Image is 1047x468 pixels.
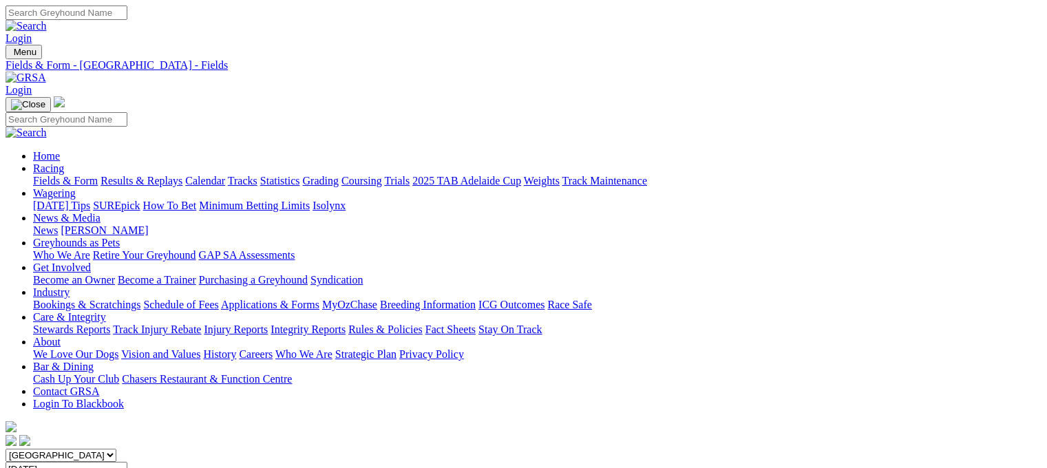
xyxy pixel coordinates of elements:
[122,373,292,385] a: Chasers Restaurant & Function Centre
[33,385,99,397] a: Contact GRSA
[524,175,560,187] a: Weights
[33,274,1041,286] div: Get Involved
[33,323,1041,336] div: Care & Integrity
[322,299,377,310] a: MyOzChase
[228,175,257,187] a: Tracks
[412,175,521,187] a: 2025 TAB Adelaide Cup
[33,249,90,261] a: Who We Are
[33,373,119,385] a: Cash Up Your Club
[33,398,124,409] a: Login To Blackbook
[33,262,91,273] a: Get Involved
[33,162,64,174] a: Racing
[118,274,196,286] a: Become a Trainer
[547,299,591,310] a: Race Safe
[33,237,120,248] a: Greyhounds as Pets
[33,323,110,335] a: Stewards Reports
[239,348,273,360] a: Careers
[33,200,1041,212] div: Wagering
[93,200,140,211] a: SUREpick
[199,249,295,261] a: GAP SA Assessments
[14,47,36,57] span: Menu
[562,175,647,187] a: Track Maintenance
[6,20,47,32] img: Search
[275,348,332,360] a: Who We Are
[33,249,1041,262] div: Greyhounds as Pets
[61,224,148,236] a: [PERSON_NAME]
[6,435,17,446] img: facebook.svg
[6,97,51,112] button: Toggle navigation
[33,311,106,323] a: Care & Integrity
[310,274,363,286] a: Syndication
[33,361,94,372] a: Bar & Dining
[11,99,45,110] img: Close
[6,127,47,139] img: Search
[6,421,17,432] img: logo-grsa-white.png
[6,32,32,44] a: Login
[33,336,61,348] a: About
[303,175,339,187] a: Grading
[33,348,118,360] a: We Love Our Dogs
[185,175,225,187] a: Calendar
[380,299,476,310] a: Breeding Information
[33,299,1041,311] div: Industry
[384,175,410,187] a: Trials
[348,323,423,335] a: Rules & Policies
[113,323,201,335] a: Track Injury Rebate
[33,187,76,199] a: Wagering
[54,96,65,107] img: logo-grsa-white.png
[143,299,218,310] a: Schedule of Fees
[260,175,300,187] a: Statistics
[33,224,58,236] a: News
[335,348,396,360] a: Strategic Plan
[203,348,236,360] a: History
[33,200,90,211] a: [DATE] Tips
[101,175,182,187] a: Results & Replays
[19,435,30,446] img: twitter.svg
[6,59,1041,72] a: Fields & Form - [GEOGRAPHIC_DATA] - Fields
[6,84,32,96] a: Login
[478,323,542,335] a: Stay On Track
[221,299,319,310] a: Applications & Forms
[33,224,1041,237] div: News & Media
[6,72,46,84] img: GRSA
[6,112,127,127] input: Search
[93,249,196,261] a: Retire Your Greyhound
[33,175,98,187] a: Fields & Form
[33,212,101,224] a: News & Media
[271,323,346,335] a: Integrity Reports
[33,348,1041,361] div: About
[33,286,70,298] a: Industry
[33,274,115,286] a: Become an Owner
[33,150,60,162] a: Home
[33,373,1041,385] div: Bar & Dining
[6,6,127,20] input: Search
[478,299,544,310] a: ICG Outcomes
[313,200,346,211] a: Isolynx
[33,175,1041,187] div: Racing
[199,200,310,211] a: Minimum Betting Limits
[6,45,42,59] button: Toggle navigation
[399,348,464,360] a: Privacy Policy
[204,323,268,335] a: Injury Reports
[425,323,476,335] a: Fact Sheets
[199,274,308,286] a: Purchasing a Greyhound
[121,348,200,360] a: Vision and Values
[143,200,197,211] a: How To Bet
[33,299,140,310] a: Bookings & Scratchings
[341,175,382,187] a: Coursing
